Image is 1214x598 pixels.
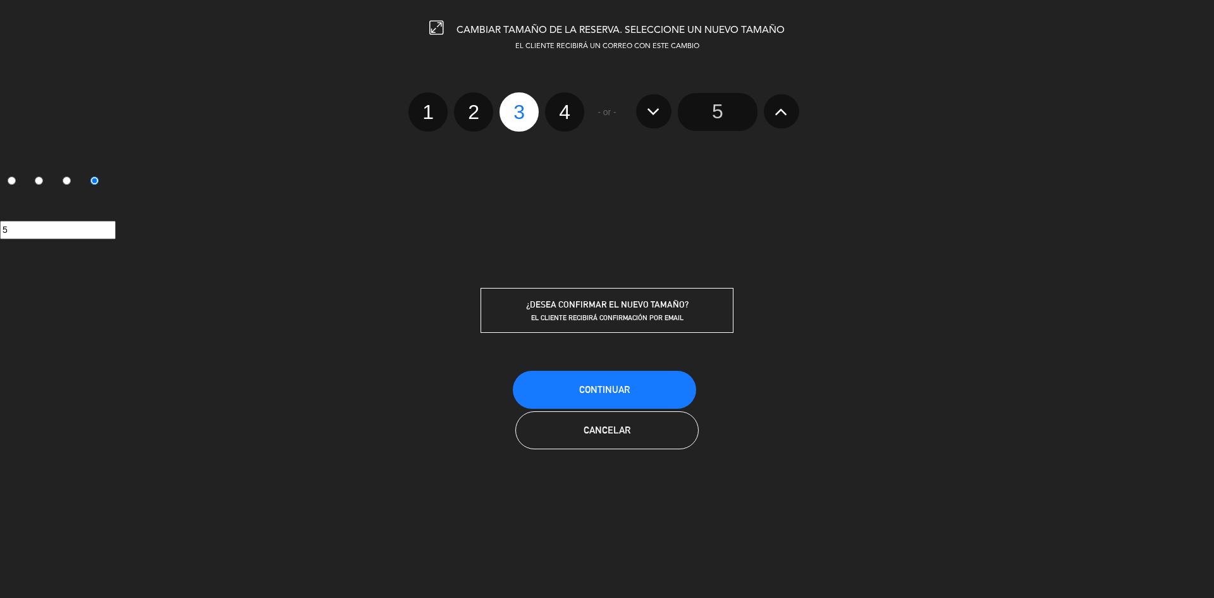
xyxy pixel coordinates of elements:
[513,371,696,409] button: Continuar
[454,92,493,132] label: 2
[90,177,99,185] input: 4
[35,177,43,185] input: 2
[408,92,448,132] label: 1
[598,105,616,120] span: - or -
[584,425,630,435] span: Cancelar
[457,25,785,35] span: CAMBIAR TAMAÑO DE LA RESERVA. SELECCIONE UN NUEVO TAMAÑO
[8,177,16,185] input: 1
[56,171,83,193] label: 3
[28,171,56,193] label: 2
[531,313,684,322] span: EL CLIENTE RECIBIRÁ CONFIRMACIÓN POR EMAIL
[83,171,111,193] label: 4
[545,92,584,132] label: 4
[500,92,539,132] label: 3
[515,43,699,50] span: EL CLIENTE RECIBIRÁ UN CORREO CON ESTE CAMBIO
[526,299,689,309] span: ¿DESEA CONFIRMAR EL NUEVO TAMAÑO?
[515,411,699,449] button: Cancelar
[63,177,71,185] input: 3
[579,384,630,395] span: Continuar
